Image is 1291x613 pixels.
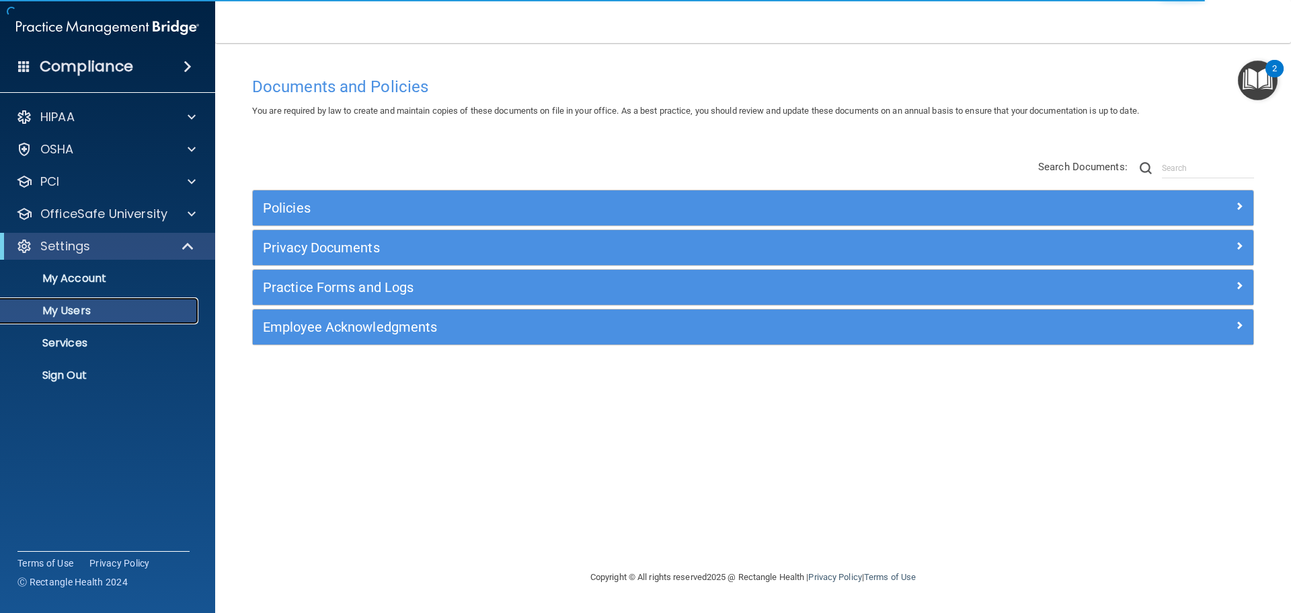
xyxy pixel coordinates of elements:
[40,174,59,190] p: PCI
[16,174,196,190] a: PCI
[9,369,192,382] p: Sign Out
[252,78,1254,96] h4: Documents and Policies
[40,109,75,125] p: HIPAA
[263,280,993,295] h5: Practice Forms and Logs
[1272,69,1277,86] div: 2
[252,106,1139,116] span: You are required by law to create and maintain copies of these documents on file in your office. ...
[40,141,74,157] p: OSHA
[16,109,196,125] a: HIPAA
[1238,61,1278,100] button: Open Resource Center, 2 new notifications
[263,316,1243,338] a: Employee Acknowledgments
[16,206,196,222] a: OfficeSafe University
[1038,161,1128,173] span: Search Documents:
[1162,158,1254,178] input: Search
[1058,517,1275,571] iframe: Drift Widget Chat Controller
[263,197,1243,219] a: Policies
[9,304,192,318] p: My Users
[40,238,90,254] p: Settings
[1140,162,1152,174] img: ic-search.3b580494.png
[16,141,196,157] a: OSHA
[89,556,150,570] a: Privacy Policy
[40,206,167,222] p: OfficeSafe University
[9,272,192,285] p: My Account
[17,575,128,589] span: Ⓒ Rectangle Health 2024
[508,556,999,599] div: Copyright © All rights reserved 2025 @ Rectangle Health | |
[263,201,993,215] h5: Policies
[808,572,861,582] a: Privacy Policy
[263,320,993,334] h5: Employee Acknowledgments
[16,14,199,41] img: PMB logo
[263,277,1243,298] a: Practice Forms and Logs
[263,240,993,255] h5: Privacy Documents
[17,556,73,570] a: Terms of Use
[263,237,1243,258] a: Privacy Documents
[16,238,195,254] a: Settings
[40,57,133,76] h4: Compliance
[9,336,192,350] p: Services
[864,572,916,582] a: Terms of Use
